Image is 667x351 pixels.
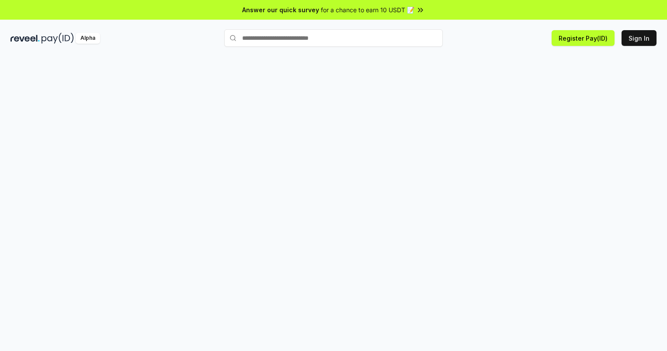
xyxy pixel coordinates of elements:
[552,30,615,46] button: Register Pay(ID)
[622,30,657,46] button: Sign In
[42,33,74,44] img: pay_id
[10,33,40,44] img: reveel_dark
[76,33,100,44] div: Alpha
[321,5,414,14] span: for a chance to earn 10 USDT 📝
[242,5,319,14] span: Answer our quick survey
